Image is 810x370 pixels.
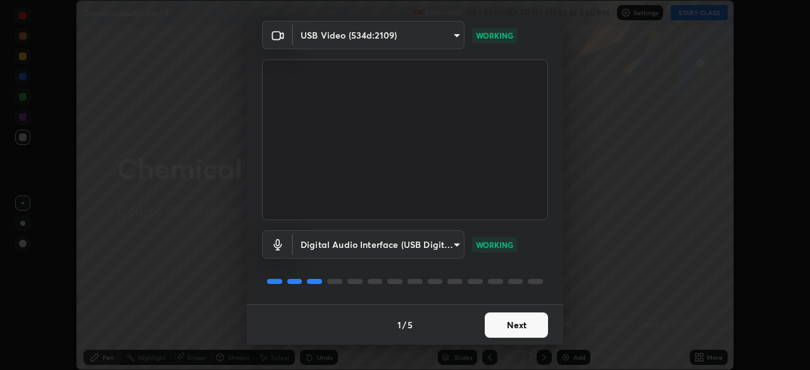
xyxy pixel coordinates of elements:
p: WORKING [476,239,513,250]
h4: / [402,318,406,331]
h4: 1 [397,318,401,331]
div: USB Video (534d:2109) [293,230,464,259]
h4: 5 [408,318,413,331]
div: USB Video (534d:2109) [293,21,464,49]
p: WORKING [476,30,513,41]
button: Next [485,312,548,338]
